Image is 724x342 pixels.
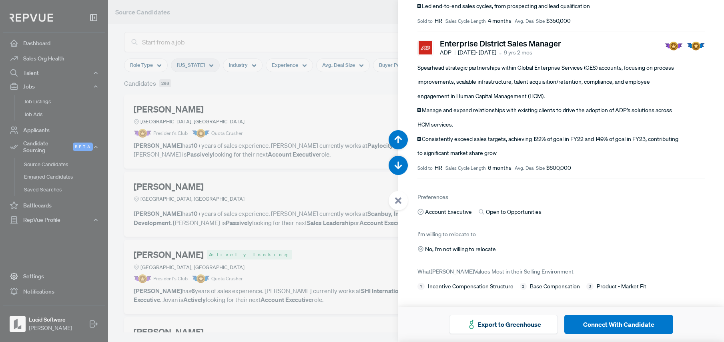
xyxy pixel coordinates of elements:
span: Base Compensation [530,282,580,291]
span: HR [435,17,442,25]
span: $600,000 [546,164,571,172]
p:  Manage and expand relationships with existing clients to drive the adoption of ADP’s solutions ... [417,107,705,115]
span: Sales Cycle Length [445,18,486,25]
img: President Badge [665,42,683,50]
span: ADP [440,48,455,57]
img: ADP [419,41,432,54]
span: $350,000 [546,17,571,25]
span: Sold to [417,165,433,172]
span: 6 months [488,164,511,172]
article: • [499,48,501,58]
span: [DATE] - [DATE] [458,48,496,57]
span: Account Executive [425,208,472,216]
p: to significant market share grow [417,149,705,157]
span: Preferences [417,193,448,201]
span: 4 months [488,17,511,25]
p: Spearhead strategic partnerships within Global Enterprise Services (GES) accounts, focusing on pr... [417,64,705,72]
span: Product - Market Fit [597,282,646,291]
h5: Enterprise District Sales Manager [440,38,561,48]
button: Export to Greenhouse [449,315,558,334]
span: 2 [520,283,527,290]
span: No, I'm not willing to relocate [425,245,496,253]
span: 9 yrs 2 mos [504,48,532,57]
p:  Led end-to-end sales cycles, from prospecting and lead qualification [417,2,705,10]
span: Avg. Deal Size [515,165,545,172]
p:  Consistently exceed sales targets, achieving 122% of goal in FY22 and 149% of goal in FY23, con... [417,135,705,143]
span: I’m willing to relocate to [417,231,476,238]
span: HR [435,164,442,172]
span: What [PERSON_NAME] Values Most in their Selling Environment [417,268,574,275]
span: 1 [417,283,425,290]
p: HCM services. [417,121,705,129]
p: engagement in Human Capital Management (HCM). [417,93,705,101]
span: Sales Cycle Length [445,165,486,172]
span: Sold to [417,18,433,25]
span: Open to Opportunities [486,208,541,216]
span: 3 [586,283,594,290]
button: Connect With Candidate [564,315,673,334]
img: Quota Badge [687,42,705,50]
p: improvements, scalable infrastructure, talent acquisition/retention, compliance, and employee [417,78,705,86]
span: Avg. Deal Size [515,18,545,25]
span: Incentive Compensation Structure [428,282,513,291]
